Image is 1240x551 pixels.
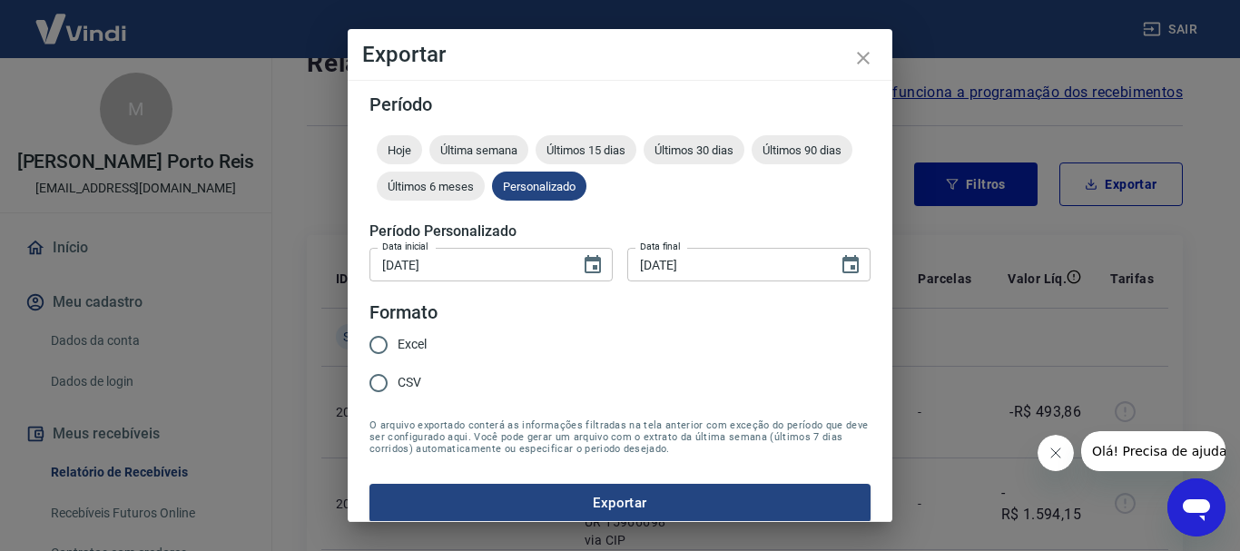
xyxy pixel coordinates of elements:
div: Hoje [377,135,422,164]
div: Últimos 90 dias [752,135,852,164]
span: Últimos 6 meses [377,180,485,193]
span: Hoje [377,143,422,157]
div: Personalizado [492,172,586,201]
span: Olá! Precisa de ajuda? [11,13,153,27]
h4: Exportar [362,44,878,65]
div: Última semana [429,135,528,164]
span: Últimos 30 dias [644,143,744,157]
span: Última semana [429,143,528,157]
span: Últimos 90 dias [752,143,852,157]
legend: Formato [369,300,438,326]
span: O arquivo exportado conterá as informações filtradas na tela anterior com exceção do período que ... [369,419,871,455]
input: DD/MM/YYYY [627,248,825,281]
h5: Período [369,95,871,113]
button: Choose date, selected date is 23 de ago de 2025 [575,247,611,283]
input: DD/MM/YYYY [369,248,567,281]
button: Exportar [369,484,871,522]
span: CSV [398,373,421,392]
h5: Período Personalizado [369,222,871,241]
iframe: Botão para abrir a janela de mensagens [1167,478,1225,536]
span: Excel [398,335,427,354]
iframe: Fechar mensagem [1038,435,1074,471]
div: Últimos 6 meses [377,172,485,201]
div: Últimos 30 dias [644,135,744,164]
button: close [841,36,885,80]
span: Últimos 15 dias [536,143,636,157]
label: Data inicial [382,240,428,253]
div: Últimos 15 dias [536,135,636,164]
span: Personalizado [492,180,586,193]
button: Choose date, selected date is 25 de ago de 2025 [832,247,869,283]
label: Data final [640,240,681,253]
iframe: Mensagem da empresa [1081,431,1225,471]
